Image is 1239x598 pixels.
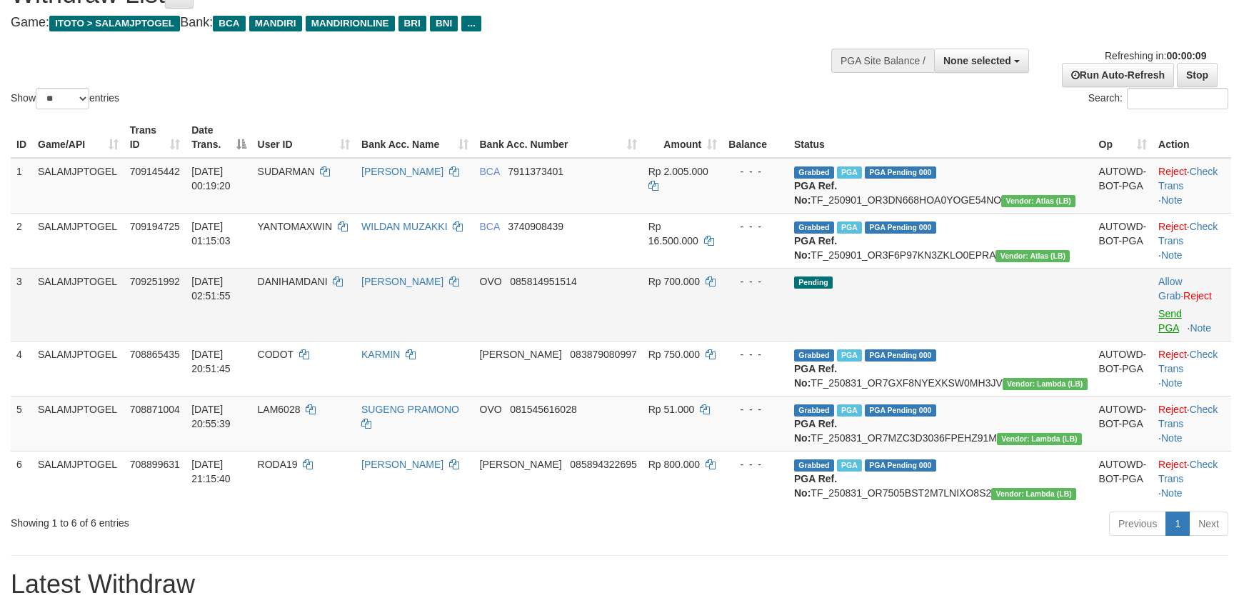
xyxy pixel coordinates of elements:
b: PGA Ref. No: [794,363,837,389]
span: Vendor URL: https://dashboard.q2checkout.com/secure [1001,195,1075,207]
span: 708865435 [130,349,180,360]
span: Rp 750.000 [648,349,700,360]
span: BNI [430,16,458,31]
span: PGA Pending [865,404,936,417]
a: Reject [1158,459,1187,470]
span: Marked by aeodh [837,166,862,179]
b: PGA Ref. No: [794,235,837,261]
td: · · [1153,213,1231,268]
button: None selected [934,49,1029,73]
div: - - - [728,219,783,234]
th: Date Trans.: activate to sort column descending [186,117,251,158]
span: CODOT [258,349,294,360]
td: · · [1153,341,1231,396]
th: Balance [723,117,788,158]
a: WILDAN MUZAKKI [361,221,448,232]
td: SALAMJPTOGEL [32,268,124,341]
span: PGA Pending [865,459,936,472]
span: [PERSON_NAME] [480,459,562,470]
a: Note [1161,249,1183,261]
span: [DATE] 02:51:55 [191,276,231,302]
b: PGA Ref. No: [794,418,837,444]
td: SALAMJPTOGEL [32,341,124,396]
a: Note [1161,487,1183,499]
span: [DATE] 21:15:40 [191,459,231,484]
td: SALAMJPTOGEL [32,451,124,506]
span: Grabbed [794,221,834,234]
a: Reject [1183,290,1212,302]
span: OVO [480,404,502,415]
span: Copy 081545616028 to clipboard [510,404,576,415]
span: Vendor URL: https://dashboard.q2checkout.com/secure [997,433,1082,445]
a: KARMIN [361,349,400,360]
th: Trans ID: activate to sort column ascending [124,117,186,158]
td: AUTOWD-BOT-PGA [1093,213,1153,268]
span: YANTOMAXWIN [258,221,333,232]
td: · · [1153,396,1231,451]
td: · [1153,268,1231,341]
h4: Game: Bank: [11,16,812,30]
span: 708871004 [130,404,180,415]
span: BRI [398,16,426,31]
a: Allow Grab [1158,276,1182,302]
a: Reject [1158,221,1187,232]
td: 4 [11,341,32,396]
span: [DATE] 20:55:39 [191,404,231,429]
span: LAM6028 [258,404,301,415]
td: 1 [11,158,32,214]
a: Reject [1158,349,1187,360]
span: 709251992 [130,276,180,287]
td: AUTOWD-BOT-PGA [1093,341,1153,396]
td: 2 [11,213,32,268]
a: Note [1161,432,1183,444]
select: Showentries [36,88,89,109]
div: - - - [728,457,783,472]
th: Amount: activate to sort column ascending [643,117,723,158]
span: Marked by aeoameng [837,459,862,472]
span: Copy 7911373401 to clipboard [508,166,563,177]
td: SALAMJPTOGEL [32,158,124,214]
span: PGA Pending [865,349,936,362]
th: Bank Acc. Number: activate to sort column ascending [474,117,643,158]
div: - - - [728,164,783,179]
span: Copy 083879080997 to clipboard [570,349,636,360]
a: Next [1189,512,1228,536]
span: [PERSON_NAME] [480,349,562,360]
a: [PERSON_NAME] [361,166,443,177]
span: SUDARMAN [258,166,315,177]
span: PGA Pending [865,221,936,234]
th: Op: activate to sort column ascending [1093,117,1153,158]
b: PGA Ref. No: [794,180,837,206]
span: Grabbed [794,166,834,179]
span: BCA [480,221,500,232]
td: AUTOWD-BOT-PGA [1093,451,1153,506]
a: [PERSON_NAME] [361,276,443,287]
td: SALAMJPTOGEL [32,396,124,451]
td: TF_250901_OR3DN668HOA0YOGE54NO [788,158,1093,214]
a: Run Auto-Refresh [1062,63,1174,87]
a: Check Trans [1158,404,1218,429]
span: MANDIRI [249,16,302,31]
div: - - - [728,347,783,362]
span: OVO [480,276,502,287]
th: Status [788,117,1093,158]
span: [DATE] 00:19:20 [191,166,231,191]
td: TF_250901_OR3F6P97KN3ZKLO0EPRA [788,213,1093,268]
th: User ID: activate to sort column ascending [252,117,356,158]
td: TF_250831_OR7GXF8NYEXKSW0MH3JV [788,341,1093,396]
span: Grabbed [794,349,834,362]
span: Grabbed [794,404,834,417]
span: Vendor URL: https://dashboard.q2checkout.com/secure [1003,378,1088,390]
a: Note [1190,322,1211,334]
span: 708899631 [130,459,180,470]
th: ID [11,117,32,158]
th: Action [1153,117,1231,158]
span: None selected [943,55,1011,66]
a: Reject [1158,404,1187,415]
span: [DATE] 20:51:45 [191,349,231,374]
span: Vendor URL: https://dashboard.q2checkout.com/secure [991,488,1076,500]
input: Search: [1127,88,1228,109]
td: AUTOWD-BOT-PGA [1093,158,1153,214]
a: Check Trans [1158,349,1218,374]
a: Check Trans [1158,459,1218,484]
